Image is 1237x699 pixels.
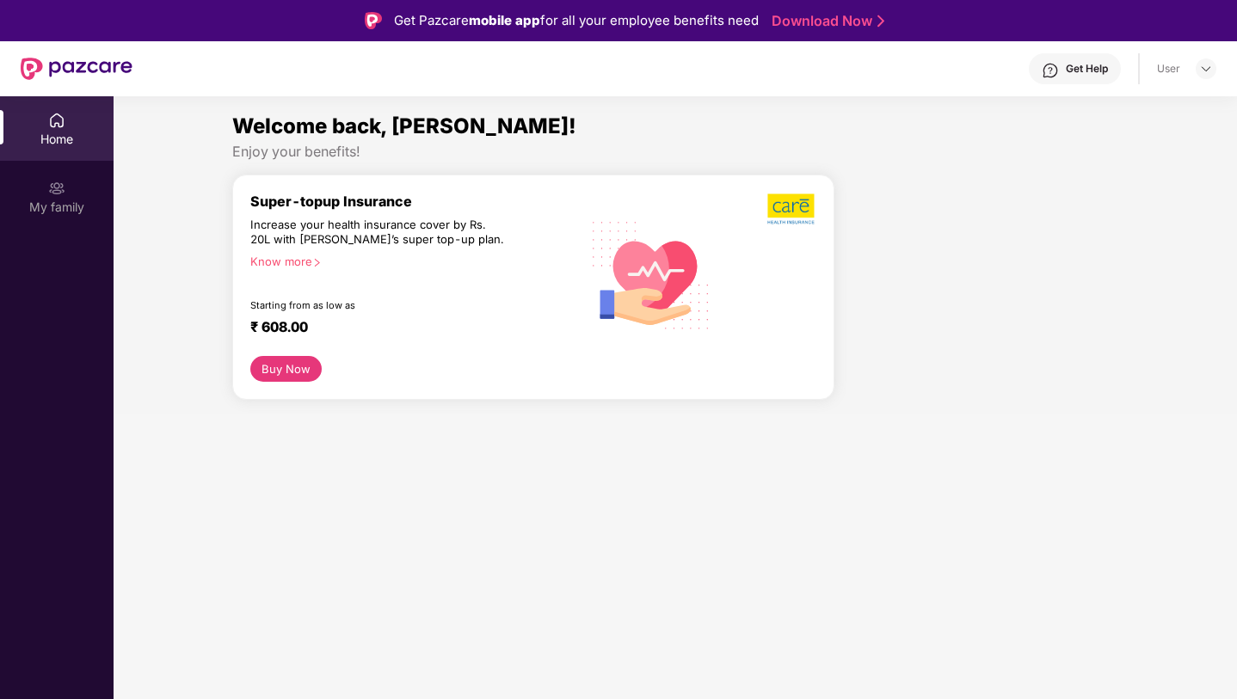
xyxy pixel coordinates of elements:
[767,193,816,225] img: b5dec4f62d2307b9de63beb79f102df3.png
[469,12,540,28] strong: mobile app
[250,193,581,210] div: Super-topup Insurance
[1066,62,1108,76] div: Get Help
[250,254,570,267] div: Know more
[21,58,132,80] img: New Pazcare Logo
[48,112,65,129] img: svg+xml;base64,PHN2ZyBpZD0iSG9tZSIgeG1sbnM9Imh0dHA6Ly93d3cudzMub3JnLzIwMDAvc3ZnIiB3aWR0aD0iMjAiIG...
[250,356,322,382] button: Buy Now
[581,202,723,346] img: svg+xml;base64,PHN2ZyB4bWxucz0iaHR0cDovL3d3dy53My5vcmcvMjAwMC9zdmciIHhtbG5zOnhsaW5rPSJodHRwOi8vd3...
[312,258,322,267] span: right
[232,143,1119,161] div: Enjoy your benefits!
[48,180,65,197] img: svg+xml;base64,PHN2ZyB3aWR0aD0iMjAiIGhlaWdodD0iMjAiIHZpZXdCb3g9IjAgMCAyMCAyMCIgZmlsbD0ibm9uZSIgeG...
[365,12,382,29] img: Logo
[1157,62,1180,76] div: User
[772,12,879,30] a: Download Now
[250,299,508,311] div: Starting from as low as
[250,318,563,339] div: ₹ 608.00
[1199,62,1213,76] img: svg+xml;base64,PHN2ZyBpZD0iRHJvcGRvd24tMzJ4MzIiIHhtbG5zPSJodHRwOi8vd3d3LnczLm9yZy8yMDAwL3N2ZyIgd2...
[877,12,884,30] img: Stroke
[1042,62,1059,79] img: svg+xml;base64,PHN2ZyBpZD0iSGVscC0zMngzMiIgeG1sbnM9Imh0dHA6Ly93d3cudzMub3JnLzIwMDAvc3ZnIiB3aWR0aD...
[250,218,507,248] div: Increase your health insurance cover by Rs. 20L with [PERSON_NAME]’s super top-up plan.
[394,10,759,31] div: Get Pazcare for all your employee benefits need
[232,113,576,138] span: Welcome back, [PERSON_NAME]!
